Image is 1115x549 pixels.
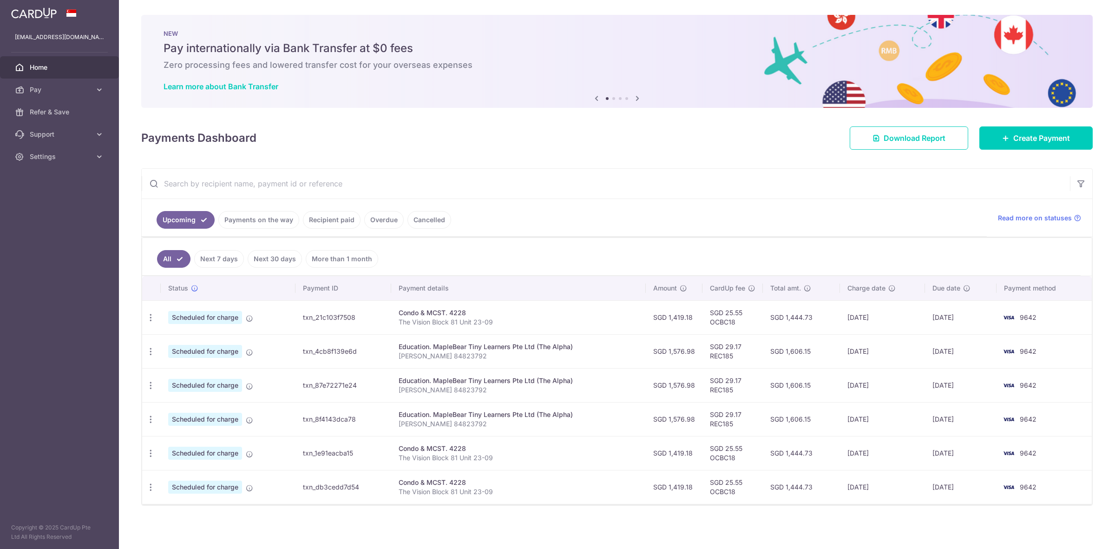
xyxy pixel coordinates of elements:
[364,211,404,229] a: Overdue
[932,284,960,293] span: Due date
[840,368,925,402] td: [DATE]
[295,470,391,504] td: txn_db3cedd7d54
[11,7,57,19] img: CardUp
[840,300,925,334] td: [DATE]
[1020,347,1036,355] span: 9642
[999,380,1018,391] img: Bank Card
[399,419,639,429] p: [PERSON_NAME] 84823792
[999,312,1018,323] img: Bank Card
[1020,313,1036,321] span: 9642
[30,85,91,94] span: Pay
[30,63,91,72] span: Home
[702,470,763,504] td: SGD 25.55 OCBC18
[168,413,242,426] span: Scheduled for charge
[925,368,997,402] td: [DATE]
[999,414,1018,425] img: Bank Card
[30,152,91,161] span: Settings
[194,250,244,268] a: Next 7 days
[295,334,391,368] td: txn_4cb8f139e6d
[884,132,945,144] span: Download Report
[925,402,997,436] td: [DATE]
[168,284,188,293] span: Status
[399,376,639,385] div: Education. MapleBear Tiny Learners Pte Ltd (The Alpha)
[168,379,242,392] span: Scheduled for charge
[997,276,1092,300] th: Payment method
[399,487,639,496] p: The Vision Block 81 Unit 23-09
[399,351,639,361] p: [PERSON_NAME] 84823792
[763,368,840,402] td: SGD 1,606.15
[168,345,242,358] span: Scheduled for charge
[925,334,997,368] td: [DATE]
[999,448,1018,459] img: Bank Card
[763,402,840,436] td: SGD 1,606.15
[840,334,925,368] td: [DATE]
[141,130,256,146] h4: Payments Dashboard
[646,470,702,504] td: SGD 1,419.18
[702,402,763,436] td: SGD 29.17 REC185
[303,211,361,229] a: Recipient paid
[770,284,801,293] span: Total amt.
[30,107,91,117] span: Refer & Save
[1020,381,1036,389] span: 9642
[763,300,840,334] td: SGD 1,444.73
[646,334,702,368] td: SGD 1,576.98
[30,130,91,139] span: Support
[164,30,1070,37] p: NEW
[979,126,1093,150] a: Create Payment
[1020,449,1036,457] span: 9642
[399,453,639,463] p: The Vision Block 81 Unit 23-09
[925,300,997,334] td: [DATE]
[142,169,1070,198] input: Search by recipient name, payment id or reference
[646,300,702,334] td: SGD 1,419.18
[164,82,278,91] a: Learn more about Bank Transfer
[1013,132,1070,144] span: Create Payment
[295,436,391,470] td: txn_1e91eacba15
[157,211,215,229] a: Upcoming
[847,284,885,293] span: Charge date
[399,385,639,395] p: [PERSON_NAME] 84823792
[850,126,968,150] a: Download Report
[646,402,702,436] td: SGD 1,576.98
[702,436,763,470] td: SGD 25.55 OCBC18
[925,436,997,470] td: [DATE]
[763,436,840,470] td: SGD 1,444.73
[999,346,1018,357] img: Bank Card
[840,470,925,504] td: [DATE]
[840,436,925,470] td: [DATE]
[168,481,242,494] span: Scheduled for charge
[998,213,1072,223] span: Read more on statuses
[295,368,391,402] td: txn_87e72271e24
[702,300,763,334] td: SGD 25.55 OCBC18
[399,410,639,419] div: Education. MapleBear Tiny Learners Pte Ltd (The Alpha)
[702,368,763,402] td: SGD 29.17 REC185
[653,284,677,293] span: Amount
[399,317,639,327] p: The Vision Block 81 Unit 23-09
[1020,415,1036,423] span: 9642
[248,250,302,268] a: Next 30 days
[168,311,242,324] span: Scheduled for charge
[157,250,190,268] a: All
[15,33,104,42] p: [EMAIL_ADDRESS][DOMAIN_NAME]
[399,444,639,453] div: Condo & MCST. 4228
[399,478,639,487] div: Condo & MCST. 4228
[710,284,745,293] span: CardUp fee
[218,211,299,229] a: Payments on the way
[399,342,639,351] div: Education. MapleBear Tiny Learners Pte Ltd (The Alpha)
[399,308,639,317] div: Condo & MCST. 4228
[164,60,1070,71] h6: Zero processing fees and lowered transfer cost for your overseas expenses
[925,470,997,504] td: [DATE]
[702,334,763,368] td: SGD 29.17 REC185
[306,250,378,268] a: More than 1 month
[295,276,391,300] th: Payment ID
[295,402,391,436] td: txn_8f4143dca78
[391,276,646,300] th: Payment details
[407,211,451,229] a: Cancelled
[141,15,1093,108] img: Bank transfer banner
[999,482,1018,493] img: Bank Card
[840,402,925,436] td: [DATE]
[763,334,840,368] td: SGD 1,606.15
[1020,483,1036,491] span: 9642
[164,41,1070,56] h5: Pay internationally via Bank Transfer at $0 fees
[295,300,391,334] td: txn_21c103f7508
[646,368,702,402] td: SGD 1,576.98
